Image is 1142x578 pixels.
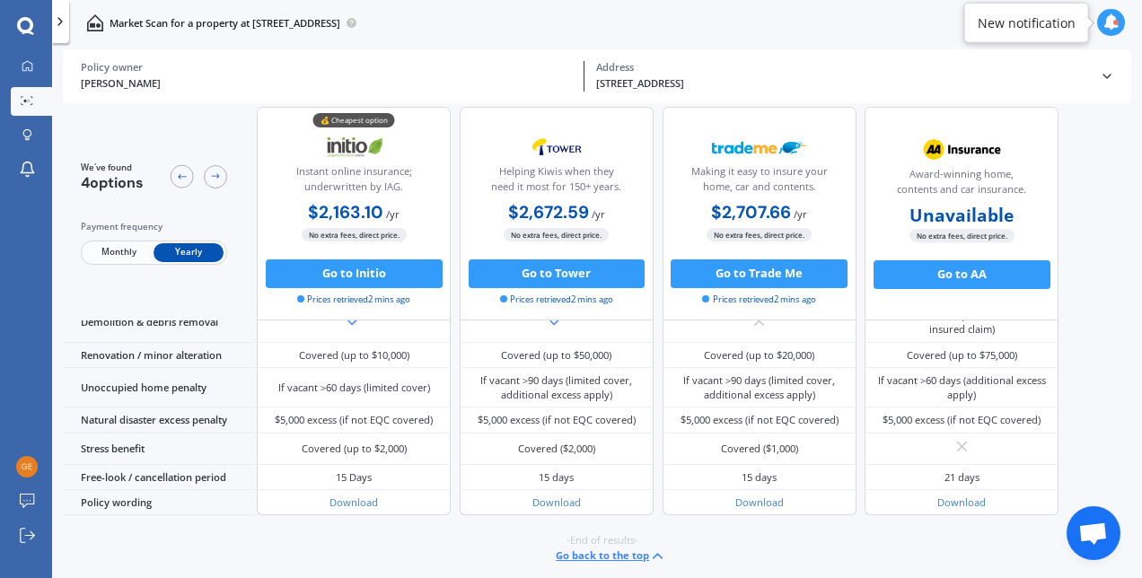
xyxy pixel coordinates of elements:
div: Award-winning home, contents and car insurance. [877,167,1046,203]
span: Prices retrieved 2 mins ago [297,293,410,306]
div: Payment frequency [81,220,227,234]
div: 15 days [742,470,777,485]
b: $2,163.10 [308,201,383,223]
div: $5,000 excess (if not EQC covered) [478,413,636,427]
img: Initio.webp [307,129,402,165]
div: Helping Kiwis when they need it most for 150+ years. [472,164,641,200]
button: Go to AA [874,260,1050,289]
div: New notification [978,13,1076,31]
div: Instant online insurance; underwritten by IAG. [269,164,438,200]
span: Monthly [83,243,154,262]
a: Download [532,495,581,509]
span: No extra fees, direct price. [707,228,812,241]
span: Prices retrieved 2 mins ago [702,293,815,306]
img: Tower.webp [509,129,604,165]
div: Covered (up to $50,000) [501,348,611,363]
button: Go to Tower [469,259,646,288]
span: / yr [794,207,807,221]
span: -End of results- [567,533,638,547]
b: Unavailable [909,208,1014,223]
p: Market Scan for a property at [STREET_ADDRESS] [110,16,340,31]
b: $2,707.66 [711,201,791,223]
div: Renovation / minor alteration [63,343,257,368]
span: 4 options [81,173,144,192]
div: Covered ($2,000) [518,442,595,456]
img: Trademe.webp [712,129,807,165]
div: Address [596,61,1088,74]
div: Making it easy to insure your home, car and contents. [674,164,843,200]
a: Open chat [1067,506,1120,560]
img: 5ec655fc1a575da1ce1706ca88c474dd [16,456,38,477]
button: Go to Trade Me [671,259,848,288]
div: Covered (for replacement/sum insured claim) [875,308,1048,337]
div: [STREET_ADDRESS] [596,76,1088,92]
div: 15 Days [336,470,372,485]
span: Prices retrieved 2 mins ago [500,293,613,306]
div: If vacant >90 days (limited cover, additional excess apply) [470,373,643,402]
div: If vacant >60 days (additional excess apply) [875,373,1048,402]
div: If vacant >90 days (limited cover, additional excess apply) [673,373,846,402]
div: $5,000 excess (if not EQC covered) [275,413,433,427]
a: Download [735,495,784,509]
div: $5,000 excess (if not EQC covered) [681,413,839,427]
div: 💰 Cheapest option [313,113,395,127]
div: $5,000 excess (if not EQC covered) [883,413,1041,427]
div: Covered ($1,000) [721,442,798,456]
b: $2,672.59 [508,201,589,223]
div: If vacant >60 days (limited cover) [278,381,430,395]
span: / yr [386,207,400,221]
span: No extra fees, direct price. [909,229,1015,242]
button: Go to Initio [266,259,443,288]
button: Go back to the top [556,547,666,565]
div: Stress benefit [63,433,257,465]
div: Demolition & debris removal [63,303,257,343]
span: No extra fees, direct price. [504,228,609,241]
div: Unoccupied home penalty [63,368,257,407]
a: Download [937,495,986,509]
div: 21 days [944,470,979,485]
div: Covered (up to $75,000) [907,348,1017,363]
a: Download [329,495,378,509]
span: Yearly [154,243,224,262]
div: Covered (up to $2,000) [302,442,407,456]
div: Covered (up to $20,000) [704,348,814,363]
div: Policy wording [63,490,257,515]
div: Free-look / cancellation period [63,465,257,490]
div: [PERSON_NAME] [81,76,573,92]
img: AA.webp [914,132,1009,168]
div: Natural disaster excess penalty [63,407,257,433]
div: Policy owner [81,61,573,74]
span: / yr [592,207,605,221]
div: Covered (up to $10,000) [299,348,409,363]
span: We've found [81,162,144,174]
div: 15 days [539,470,574,485]
span: No extra fees, direct price. [302,228,407,241]
img: home-and-contents.b802091223b8502ef2dd.svg [86,14,103,31]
